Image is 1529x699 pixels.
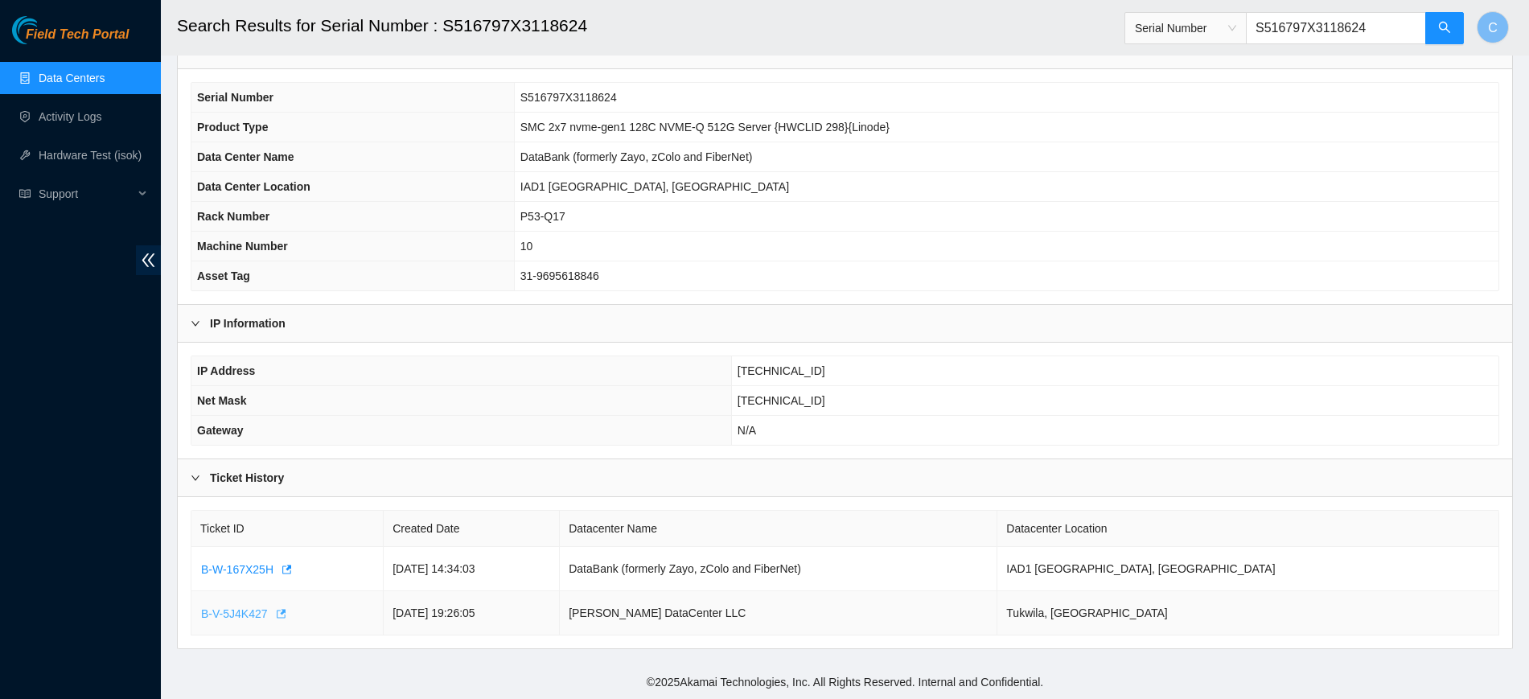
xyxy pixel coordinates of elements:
[39,149,142,162] a: Hardware Test (isok)
[738,424,756,437] span: N/A
[201,561,273,578] span: B-W-167X25H
[26,27,129,43] span: Field Tech Portal
[197,269,250,282] span: Asset Tag
[191,511,384,547] th: Ticket ID
[39,178,134,210] span: Support
[197,394,246,407] span: Net Mask
[200,601,286,627] button: B-V-5J4K427
[520,210,565,223] span: P53-Q17
[384,547,560,591] td: [DATE] 14:34:03
[520,180,789,193] span: IAD1 [GEOGRAPHIC_DATA], [GEOGRAPHIC_DATA]
[197,240,288,253] span: Machine Number
[384,591,560,635] td: [DATE] 19:26:05
[39,110,102,123] a: Activity Logs
[520,91,617,104] span: S516797X3118624
[200,606,286,619] a: B-V-5J4K427
[197,364,255,377] span: IP Address
[39,72,105,84] a: Data Centers
[1135,16,1236,40] span: Serial Number
[210,315,286,332] b: IP Information
[560,511,997,547] th: Datacenter Name
[197,424,244,437] span: Gateway
[191,319,200,328] span: right
[197,180,310,193] span: Data Center Location
[738,394,825,407] span: [TECHNICAL_ID]
[1425,12,1464,44] button: search
[1246,12,1426,44] input: Enter text here...
[384,511,560,547] th: Created Date
[520,121,890,134] span: SMC 2x7 nvme-gen1 128C NVME-Q 512G Server {HWCLID 298}{Linode}
[520,240,533,253] span: 10
[560,591,997,635] td: [PERSON_NAME] DataCenter LLC
[178,305,1512,342] div: IP Information
[200,557,292,582] button: B-W-167X25H
[997,591,1499,635] td: Tukwila, [GEOGRAPHIC_DATA]
[197,210,269,223] span: Rack Number
[997,511,1499,547] th: Datacenter Location
[136,245,161,275] span: double-left
[12,16,81,44] img: Akamai Technologies
[197,121,268,134] span: Product Type
[560,547,997,591] td: DataBank (formerly Zayo, zColo and FiberNet)
[200,562,292,575] a: B-W-167X25H
[1438,21,1451,36] span: search
[12,29,129,50] a: Akamai TechnologiesField Tech Portal
[1488,18,1498,38] span: C
[178,459,1512,496] div: Ticket History
[197,91,273,104] span: Serial Number
[161,665,1529,699] footer: © 2025 Akamai Technologies, Inc. All Rights Reserved. Internal and Confidential.
[19,188,31,199] span: read
[201,605,268,623] span: B-V-5J4K427
[520,150,753,163] span: DataBank (formerly Zayo, zColo and FiberNet)
[997,547,1499,591] td: IAD1 [GEOGRAPHIC_DATA], [GEOGRAPHIC_DATA]
[197,150,294,163] span: Data Center Name
[1477,11,1509,43] button: C
[210,469,284,487] b: Ticket History
[191,473,200,483] span: right
[520,269,599,282] span: 31-9695618846
[738,364,825,377] span: [TECHNICAL_ID]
